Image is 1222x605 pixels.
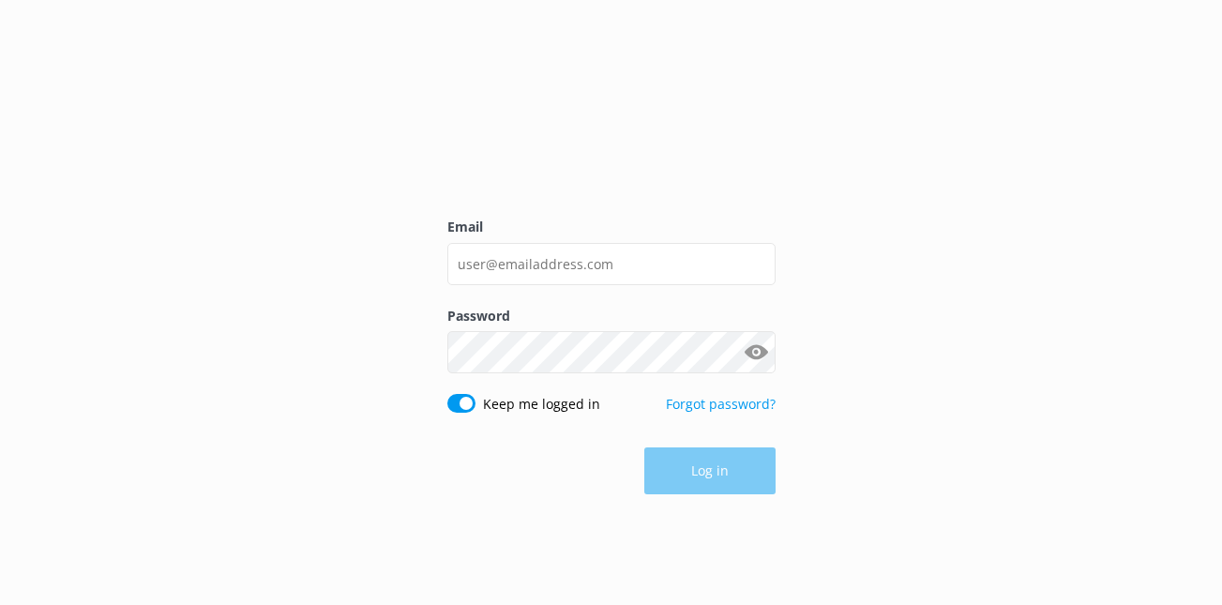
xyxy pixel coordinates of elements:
[666,395,776,413] a: Forgot password?
[447,306,776,326] label: Password
[447,243,776,285] input: user@emailaddress.com
[738,334,776,371] button: Show password
[447,217,776,237] label: Email
[483,394,600,415] label: Keep me logged in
